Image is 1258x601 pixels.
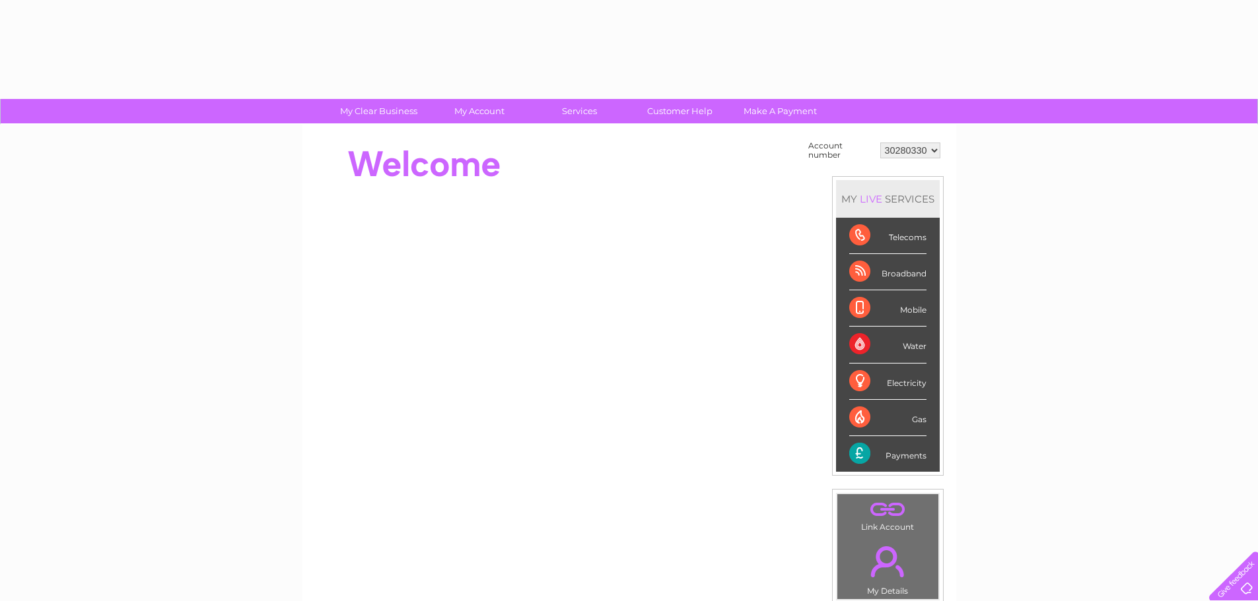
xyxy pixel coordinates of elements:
a: . [841,497,935,521]
a: Customer Help [625,99,734,123]
a: Make A Payment [726,99,835,123]
div: Mobile [849,290,926,327]
div: Gas [849,400,926,436]
a: Services [525,99,634,123]
a: My Account [425,99,534,123]
div: Payments [849,436,926,472]
div: Water [849,327,926,363]
div: Broadband [849,254,926,290]
div: LIVE [857,193,885,205]
td: My Details [837,535,939,600]
div: Electricity [849,364,926,400]
div: MY SERVICES [836,180,940,218]
td: Link Account [837,493,939,535]
a: . [841,538,935,585]
td: Account number [805,138,877,163]
a: My Clear Business [324,99,433,123]
div: Telecoms [849,218,926,254]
